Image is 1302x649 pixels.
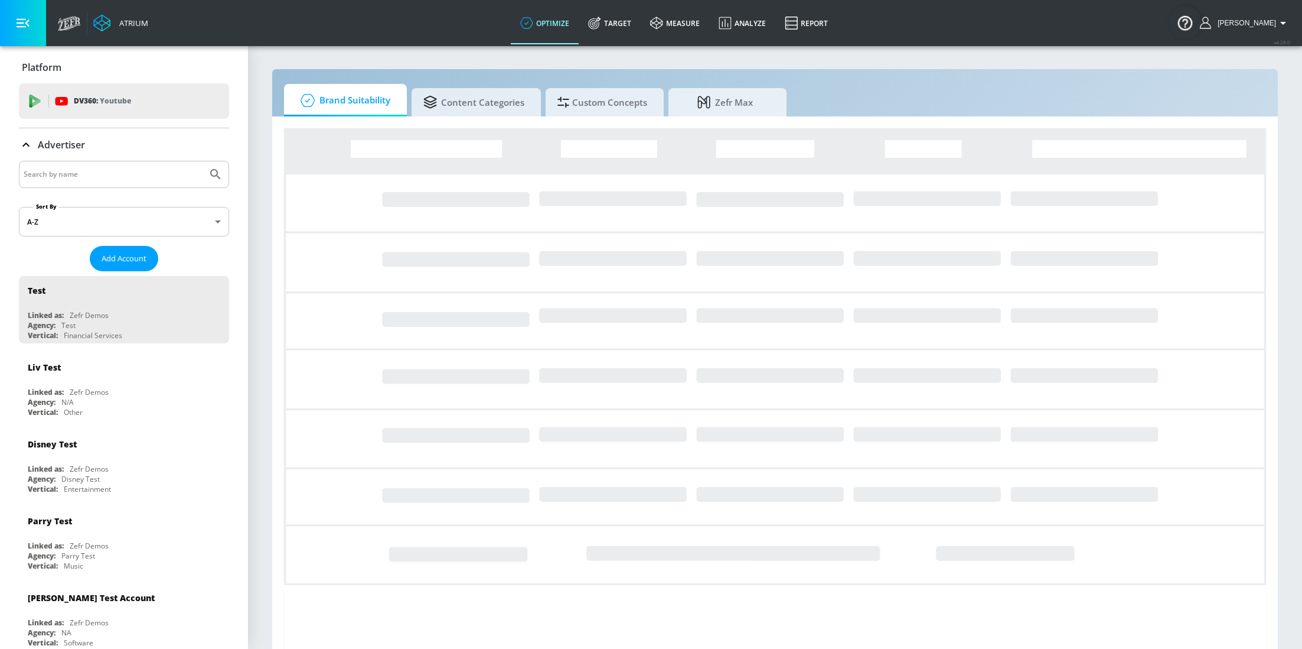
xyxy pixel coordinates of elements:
[19,128,229,161] div: Advertiser
[28,618,64,628] div: Linked as:
[775,2,837,44] a: Report
[28,551,56,561] div: Agency:
[64,330,122,340] div: Financial Services
[28,464,64,474] div: Linked as:
[28,628,56,638] div: Agency:
[74,95,131,108] p: DV360:
[28,439,77,450] div: Disney Test
[19,353,229,420] div: Liv TestLinked as:Zefr DemosAgency:N/AVertical:Other
[28,561,58,571] div: Vertical:
[28,310,64,320] div: Linked as:
[296,86,390,115] span: Brand Suitability
[61,551,95,561] div: Parry Test
[64,561,83,571] div: Music
[423,88,524,116] span: Content Categories
[19,51,229,84] div: Platform
[511,2,579,44] a: optimize
[19,507,229,574] div: Parry TestLinked as:Zefr DemosAgency:Parry TestVertical:Music
[1200,16,1290,30] button: [PERSON_NAME]
[28,474,56,484] div: Agency:
[19,276,229,343] div: TestLinked as:Zefr DemosAgency:TestVertical:Financial Services
[28,387,64,397] div: Linked as:
[64,407,83,417] div: Other
[61,320,76,330] div: Test
[64,484,111,494] div: Entertainment
[19,430,229,497] div: Disney TestLinked as:Zefr DemosAgency:Disney TestVertical:Entertainment
[28,638,58,648] div: Vertical:
[579,2,641,44] a: Target
[70,541,109,551] div: Zefr Demos
[38,138,85,151] p: Advertiser
[28,484,58,494] div: Vertical:
[70,310,109,320] div: Zefr Demos
[61,628,71,638] div: NA
[64,638,93,648] div: Software
[641,2,709,44] a: measure
[70,464,109,474] div: Zefr Demos
[28,541,64,551] div: Linked as:
[28,397,56,407] div: Agency:
[115,18,148,28] div: Atrium
[70,387,109,397] div: Zefr Demos
[22,61,61,74] p: Platform
[28,320,56,330] div: Agency:
[680,88,770,116] span: Zefr Max
[24,167,203,182] input: Search by name
[93,14,148,32] a: Atrium
[28,592,155,603] div: [PERSON_NAME] Test Account
[102,252,146,265] span: Add Account
[100,95,131,107] p: Youtube
[28,285,45,296] div: Test
[61,474,100,484] div: Disney Test
[1169,6,1202,39] button: Open Resource Center
[1274,39,1290,46] span: v 4.28.0
[61,397,74,407] div: N/A
[557,88,647,116] span: Custom Concepts
[34,203,59,210] label: Sort By
[19,83,229,119] div: DV360: Youtube
[90,246,158,271] button: Add Account
[19,207,229,236] div: A-Z
[1213,19,1276,27] span: login as: stephanie.wolklin@zefr.com
[709,2,775,44] a: Analyze
[28,330,58,340] div: Vertical:
[28,515,72,527] div: Parry Test
[28,362,61,373] div: Liv Test
[70,618,109,628] div: Zefr Demos
[28,407,58,417] div: Vertical:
